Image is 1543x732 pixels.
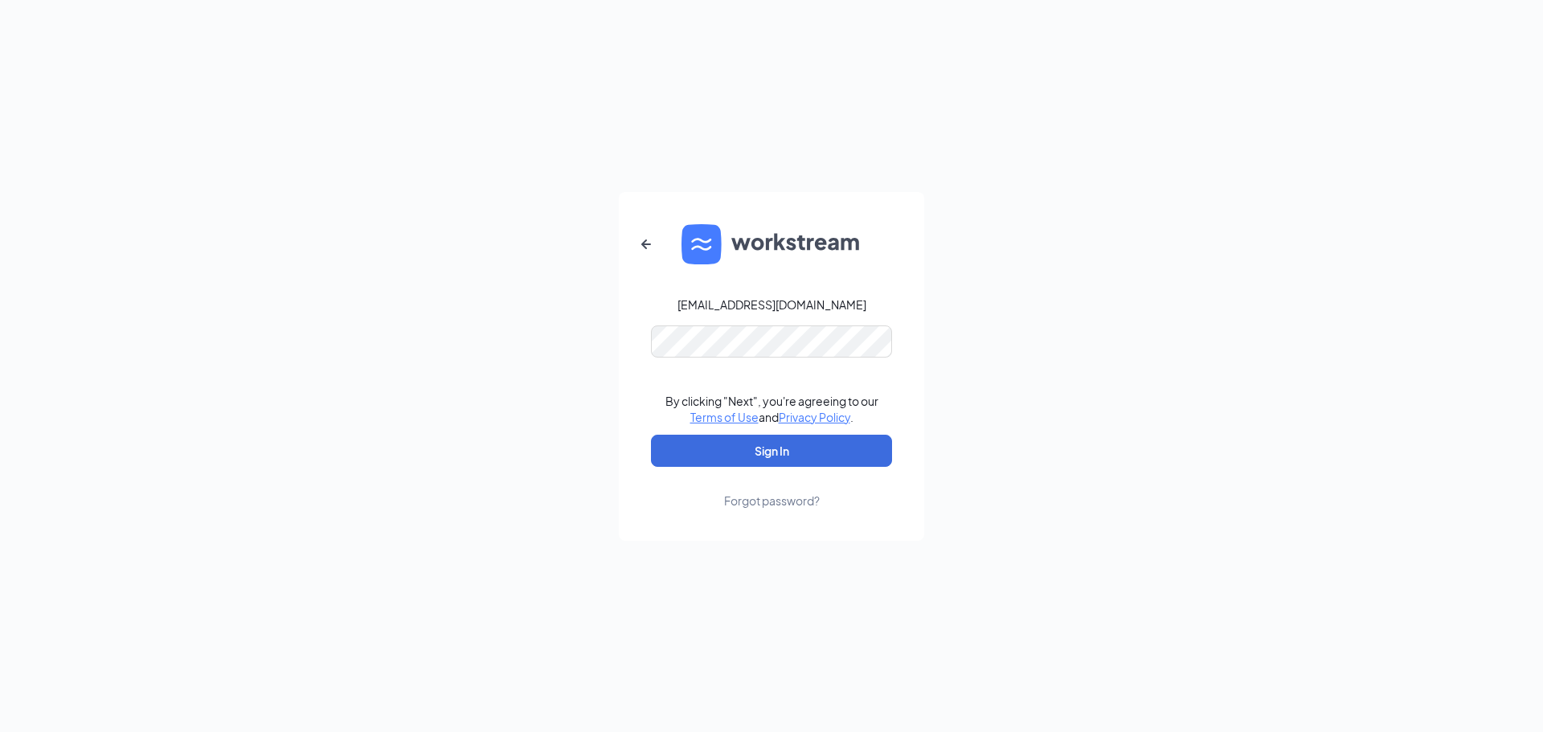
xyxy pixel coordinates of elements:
[665,393,878,425] div: By clicking "Next", you're agreeing to our and .
[651,435,892,467] button: Sign In
[779,410,850,424] a: Privacy Policy
[724,467,820,509] a: Forgot password?
[627,225,665,264] button: ArrowLeftNew
[677,296,866,313] div: [EMAIL_ADDRESS][DOMAIN_NAME]
[681,224,862,264] img: WS logo and Workstream text
[636,235,656,254] svg: ArrowLeftNew
[690,410,759,424] a: Terms of Use
[724,493,820,509] div: Forgot password?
